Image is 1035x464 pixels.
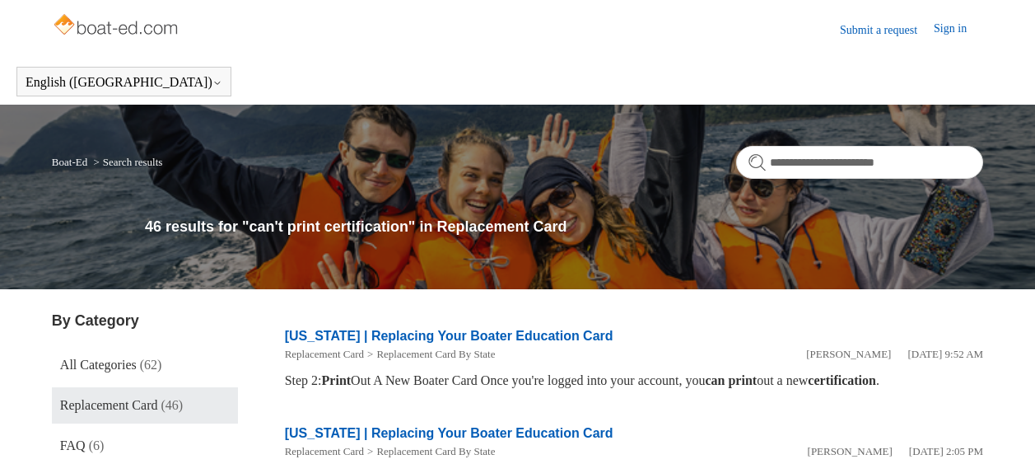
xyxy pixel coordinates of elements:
span: Replacement Card [60,398,158,412]
a: Replacement Card By State [376,445,495,457]
a: Submit a request [840,21,934,39]
span: All Categories [60,358,137,372]
li: Replacement Card [285,443,364,460]
a: Replacement Card By State [376,348,495,360]
time: 05/22/2024, 09:52 [907,348,983,360]
em: certification [808,373,876,387]
time: 05/22/2024, 14:05 [909,445,983,457]
a: [US_STATE] | Replacing Your Boater Education Card [285,426,613,440]
a: Boat-Ed [52,156,87,168]
h1: 46 results for "can't print certification" in Replacement Card [145,216,983,238]
em: Print [322,373,352,387]
a: Sign in [934,20,983,40]
a: All Categories (62) [52,347,238,383]
span: (62) [140,358,162,372]
img: Boat-Ed Help Center home page [52,10,183,43]
a: Replacement Card [285,445,364,457]
li: [PERSON_NAME] [808,443,893,460]
li: Replacement Card By State [364,443,495,460]
em: can [705,373,725,387]
span: FAQ [60,438,86,452]
span: (6) [89,438,105,452]
li: Replacement Card By State [364,346,495,363]
span: (46) [161,398,183,412]
em: print [728,373,757,387]
a: [US_STATE] | Replacing Your Boater Education Card [285,329,613,343]
a: FAQ (6) [52,428,238,464]
li: Search results [90,156,162,168]
li: [PERSON_NAME] [806,346,891,363]
li: Boat-Ed [52,156,91,168]
div: Step 2: Out A New Boater Card Once you're logged into your account, you out a new . [285,371,983,391]
a: Replacement Card (46) [52,387,238,424]
a: Replacement Card [285,348,364,360]
button: English ([GEOGRAPHIC_DATA]) [26,75,222,90]
li: Replacement Card [285,346,364,363]
input: Search [736,146,983,179]
h3: By Category [52,310,238,332]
